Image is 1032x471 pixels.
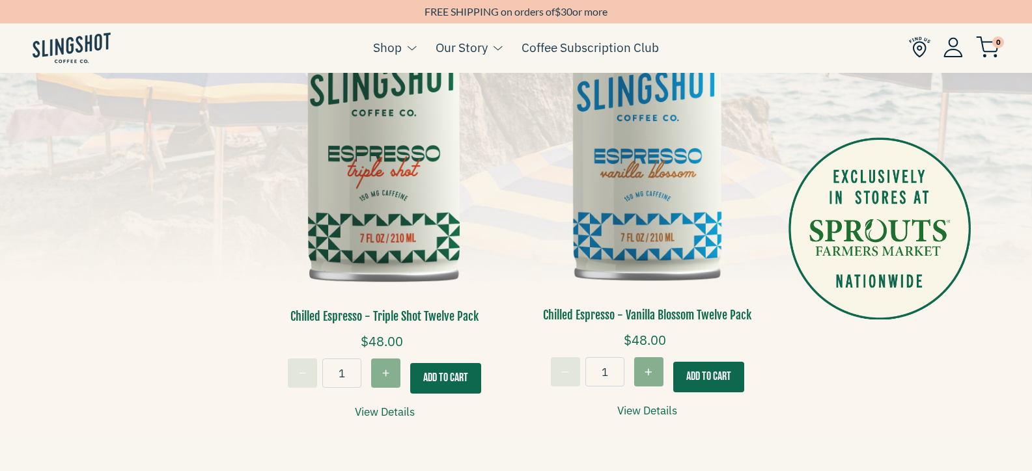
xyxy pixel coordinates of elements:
h3: Chilled Espresso - Triple Shot Twelve Pack [263,308,507,325]
a: 0 [976,40,999,55]
input: quantity [322,358,361,388]
img: cart [976,36,999,58]
h3: Chilled Espresso - Vanilla Blossom Twelve Pack [526,307,770,323]
button: Add To Cart [673,362,744,392]
a: Coffee Subscription Club [522,38,659,57]
a: Our Story [436,38,488,57]
span: 30 [561,5,572,18]
span: $ [555,5,561,18]
img: sprouts.png__PID:88e3b6b0-1573-45e7-85ce-9606921f4b90 [788,137,971,319]
img: Account [943,37,963,57]
button: Increase quantity for Chilled Espresso - Triple Shot Twelve Pack [371,358,400,388]
button: Increase quantity for Chilled Espresso - Vanilla Blossom Twelve Pack [634,357,663,386]
a: View Details [355,403,415,421]
a: Shop [373,38,402,57]
input: quantity [585,357,624,386]
img: Find Us [909,36,930,58]
div: $48.00 [263,331,507,358]
a: View Details [617,402,677,420]
div: $48.00 [526,330,770,357]
span: 0 [992,36,1004,48]
button: Add To Cart [410,363,481,394]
